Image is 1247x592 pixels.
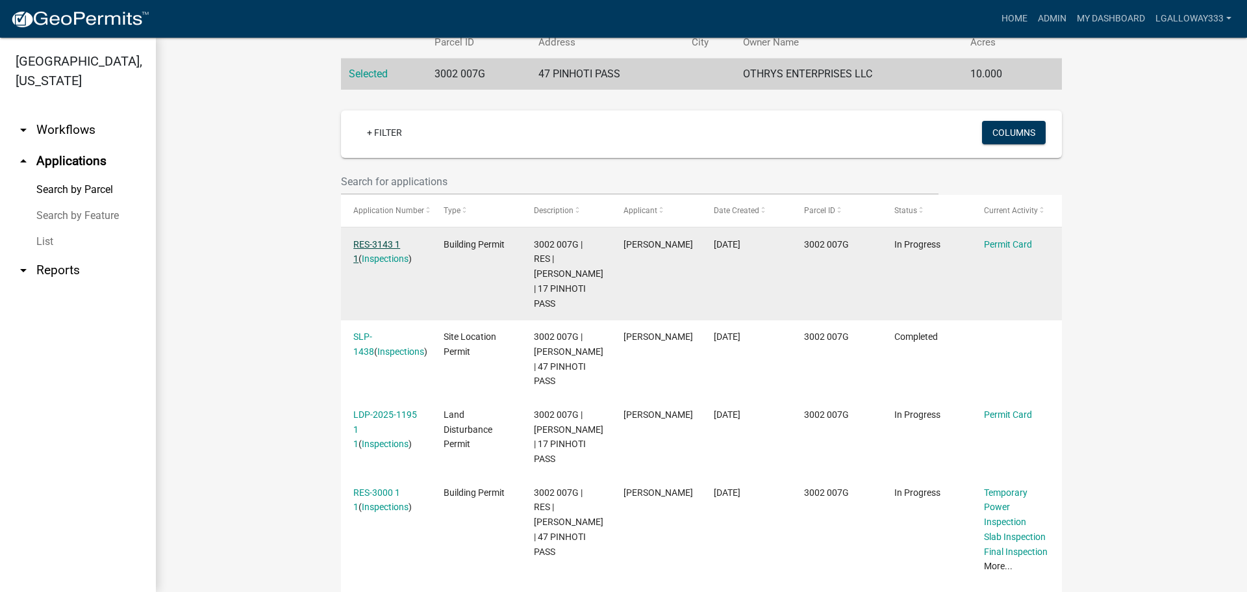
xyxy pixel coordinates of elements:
[804,206,835,215] span: Parcel ID
[353,206,424,215] span: Application Number
[534,331,603,386] span: 3002 007G | MARK D AUGER | 47 PINHOTI PASS
[882,195,972,226] datatable-header-cell: Status
[972,195,1062,226] datatable-header-cell: Current Activity
[623,409,693,420] span: Irene Witt
[804,331,849,342] span: 3002 007G
[16,263,31,278] i: arrow_drop_down
[431,195,522,226] datatable-header-cell: Type
[623,206,657,215] span: Applicant
[353,239,400,264] a: RES-3143 1 1
[982,121,1046,144] button: Columns
[804,487,849,498] span: 3002 007G
[984,409,1032,420] a: Permit Card
[701,195,792,226] datatable-header-cell: Date Created
[353,237,418,267] div: ( )
[611,195,701,226] datatable-header-cell: Applicant
[963,58,1037,90] td: 10.000
[714,239,740,250] span: 04/17/2025
[341,195,431,226] datatable-header-cell: Application Number
[792,195,882,226] datatable-header-cell: Parcel ID
[531,27,684,58] th: Address
[984,206,1038,215] span: Current Activity
[444,206,460,215] span: Type
[353,329,418,359] div: ( )
[714,409,740,420] span: 04/01/2025
[1150,6,1237,31] a: lgalloway333
[349,68,388,80] a: Selected
[894,487,940,498] span: In Progress
[377,346,424,357] a: Inspections
[531,58,684,90] td: 47 PINHOTI PASS
[984,547,1048,557] a: Final Inspection
[353,331,374,357] a: SLP-1438
[444,487,505,498] span: Building Permit
[894,206,917,215] span: Status
[714,206,759,215] span: Date Created
[534,239,603,309] span: 3002 007G | RES | MARK D AUGER | 17 PINHOTI PASS
[623,331,693,342] span: Matthew Witt
[522,195,612,226] datatable-header-cell: Description
[963,27,1037,58] th: Acres
[427,58,531,90] td: 3002 007G
[714,331,740,342] span: 04/04/2025
[623,487,693,498] span: MARK AUGER
[353,407,418,452] div: ( )
[984,532,1046,542] a: Slab Inspection
[427,27,531,58] th: Parcel ID
[1033,6,1072,31] a: Admin
[984,239,1032,250] a: Permit Card
[894,331,938,342] span: Completed
[362,439,409,449] a: Inspections
[804,409,849,420] span: 3002 007G
[16,122,31,138] i: arrow_drop_down
[444,331,496,357] span: Site Location Permit
[362,253,409,264] a: Inspections
[894,409,940,420] span: In Progress
[353,409,417,450] a: LDP-2025-1195 1 1
[984,487,1027,528] a: Temporary Power Inspection
[362,502,409,512] a: Inspections
[353,485,418,515] div: ( )
[984,561,1013,571] a: More...
[534,487,603,557] span: 3002 007G | RES | MARK D AUGER | 47 PINHOTI PASS
[894,239,940,250] span: In Progress
[684,27,735,58] th: City
[357,121,412,144] a: + Filter
[1072,6,1150,31] a: My Dashboard
[444,409,492,450] span: Land Disturbance Permit
[714,487,740,498] span: 02/10/2025
[804,239,849,250] span: 3002 007G
[353,487,400,513] a: RES-3000 1 1
[16,153,31,169] i: arrow_drop_up
[444,239,505,250] span: Building Permit
[534,409,603,464] span: 3002 007G | MARK D AUGER | 17 PINHOTI PASS
[623,239,693,250] span: Irene Witt
[341,168,938,195] input: Search for applications
[996,6,1033,31] a: Home
[735,27,963,58] th: Owner Name
[735,58,963,90] td: OTHRYS ENTERPRISES LLC
[534,206,573,215] span: Description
